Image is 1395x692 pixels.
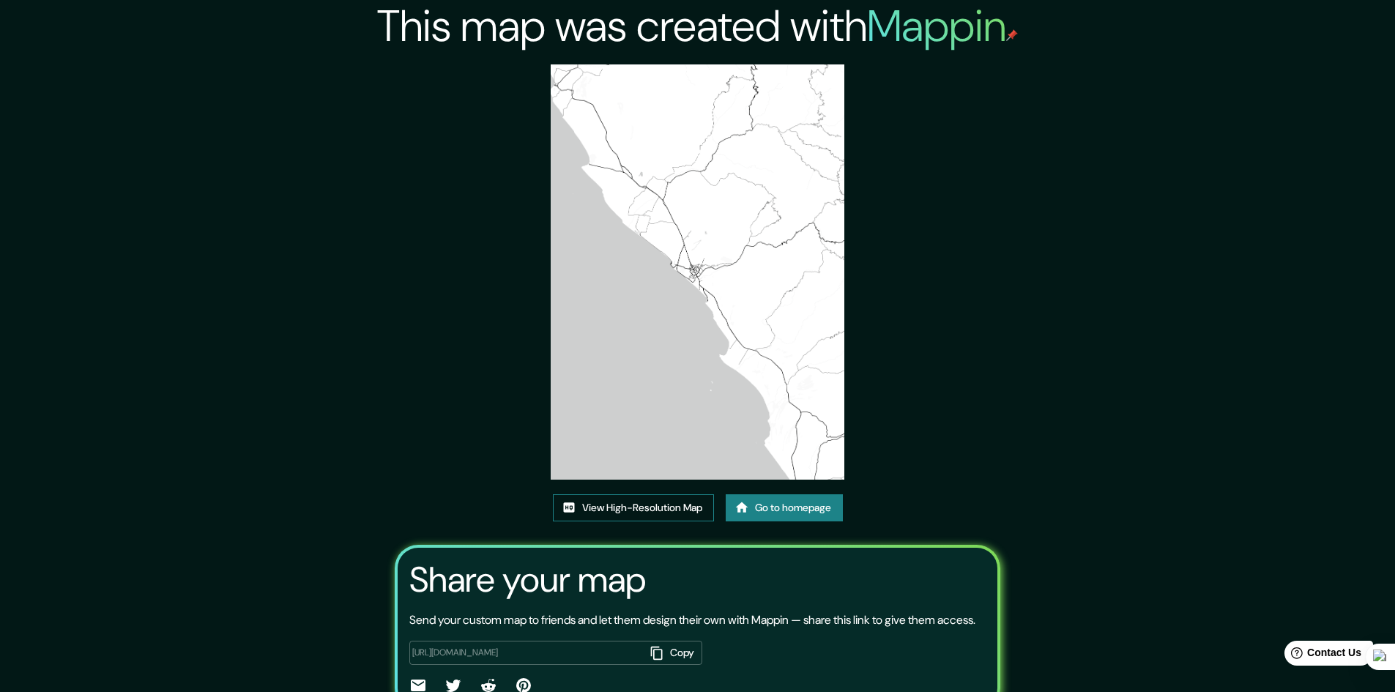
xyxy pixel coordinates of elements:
a: View High-Resolution Map [553,494,714,521]
img: created-map [551,64,844,480]
img: mappin-pin [1006,29,1018,41]
iframe: Help widget launcher [1265,635,1379,676]
a: Go to homepage [726,494,843,521]
button: Copy [645,641,702,665]
h3: Share your map [409,559,646,600]
p: Send your custom map to friends and let them design their own with Mappin — share this link to gi... [409,611,975,629]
